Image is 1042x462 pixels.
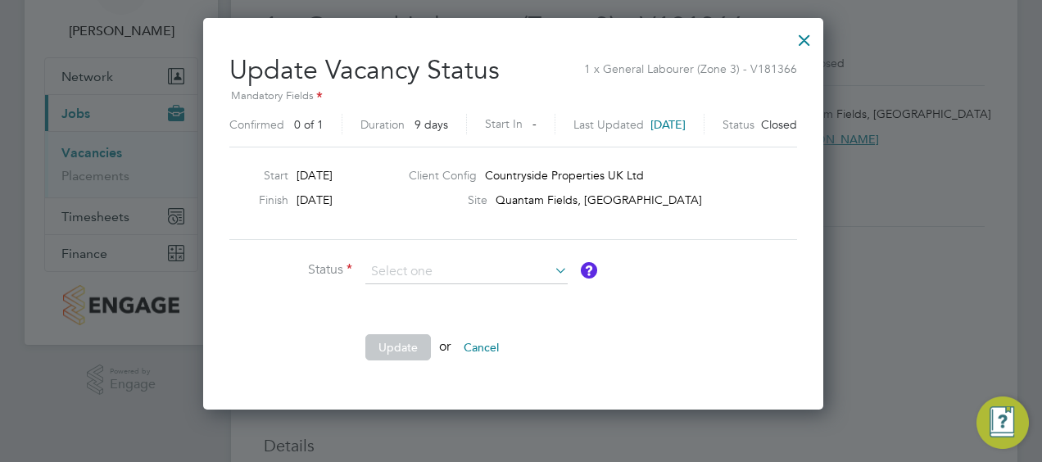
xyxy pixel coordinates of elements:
[485,114,523,134] label: Start In
[976,396,1029,449] button: Engage Resource Center
[532,116,537,131] span: -
[409,168,477,183] label: Client Config
[297,168,333,183] span: [DATE]
[294,117,324,132] span: 0 of 1
[415,117,448,132] span: 9 days
[229,117,284,132] label: Confirmed
[573,117,644,132] label: Last Updated
[723,117,754,132] label: Status
[365,334,431,360] button: Update
[761,117,797,132] span: Closed
[650,117,686,132] span: [DATE]
[229,261,352,279] label: Status
[496,192,702,207] span: Quantam Fields, [GEOGRAPHIC_DATA]
[451,334,512,360] button: Cancel
[229,41,797,140] h2: Update Vacancy Status
[485,168,644,183] span: Countryside Properties UK Ltd
[584,53,797,76] span: 1 x General Labourer (Zone 3) - V181366
[229,88,797,106] div: Mandatory Fields
[581,262,597,279] button: Vacancy Status Definitions
[229,334,721,377] li: or
[360,117,405,132] label: Duration
[223,192,288,207] label: Finish
[297,192,333,207] span: [DATE]
[223,168,288,183] label: Start
[365,260,568,284] input: Select one
[409,192,487,207] label: Site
